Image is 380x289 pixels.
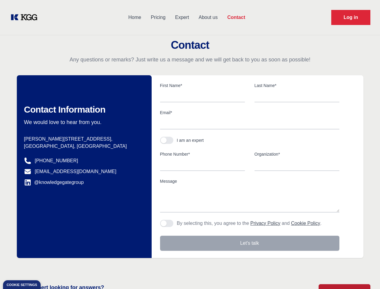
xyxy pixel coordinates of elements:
a: Request Demo [331,10,370,25]
label: Phone Number* [160,151,245,157]
label: Email* [160,110,339,116]
a: About us [194,10,222,25]
p: By selecting this, you agree to the and . [177,220,322,227]
div: I am an expert [177,137,204,143]
label: Last Name* [255,82,339,89]
a: KOL Knowledge Platform: Talk to Key External Experts (KEE) [10,13,42,22]
label: Message [160,178,339,184]
a: [PHONE_NUMBER] [35,157,78,164]
a: @knowledgegategroup [24,179,84,186]
p: [PERSON_NAME][STREET_ADDRESS], [24,135,142,143]
div: Cookie settings [7,283,37,287]
a: Privacy Policy [250,221,280,226]
p: Any questions or remarks? Just write us a message and we will get back to you as soon as possible! [7,56,373,63]
label: First Name* [160,82,245,89]
a: Home [123,10,146,25]
h2: Contact [7,39,373,51]
a: Cookie Policy [291,221,320,226]
iframe: Chat Widget [350,260,380,289]
a: Pricing [146,10,170,25]
a: [EMAIL_ADDRESS][DOMAIN_NAME] [35,168,116,175]
p: [GEOGRAPHIC_DATA], [GEOGRAPHIC_DATA] [24,143,142,150]
h2: Contact Information [24,104,142,115]
p: We would love to hear from you. [24,119,142,126]
button: Let's talk [160,236,339,251]
a: Expert [170,10,194,25]
label: Organization* [255,151,339,157]
a: Contact [222,10,250,25]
